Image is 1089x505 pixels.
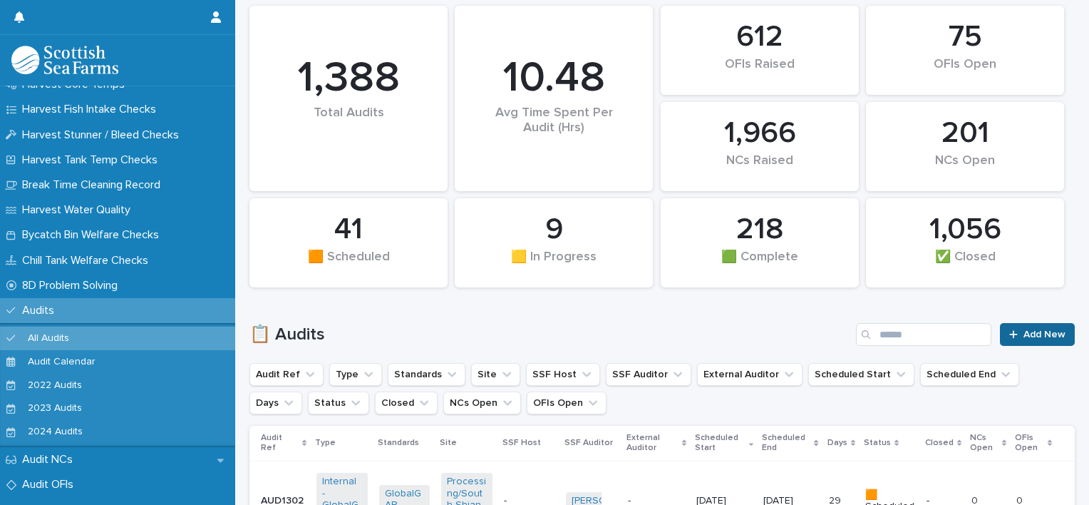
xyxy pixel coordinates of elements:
a: Add New [1000,323,1075,346]
div: 🟧 Scheduled [274,250,423,280]
button: OFIs Open [527,392,607,414]
div: 75 [890,19,1040,55]
p: 2022 Audits [16,379,93,392]
button: Site [471,363,520,386]
button: SSF Host [526,363,600,386]
button: Status [308,392,369,414]
p: Harvest Water Quality [16,203,142,217]
button: Closed [375,392,438,414]
div: NCs Open [890,153,1040,183]
button: Scheduled Start [808,363,914,386]
p: Site [440,435,457,451]
p: SSF Host [502,435,541,451]
div: OFIs Open [890,57,1040,87]
p: Audit Ref [261,430,299,456]
button: Days [249,392,302,414]
button: External Auditor [697,363,802,386]
p: Audits [16,304,66,317]
div: 1,056 [890,212,1040,248]
p: Scheduled Start [695,430,745,456]
span: Add New [1023,330,1065,340]
div: ✅ Closed [890,250,1040,280]
p: Harvest Fish Intake Checks [16,103,167,116]
p: Audit OFIs [16,478,85,491]
div: 1,388 [274,53,423,104]
p: Break Time Cleaning Record [16,178,172,192]
div: 218 [685,212,835,248]
div: 201 [890,116,1040,151]
p: Bycatch Bin Welfare Checks [16,228,170,242]
p: Closed [925,435,954,451]
input: Search [856,323,991,346]
button: SSF Auditor [606,363,691,386]
p: Scheduled End [762,430,810,456]
button: Scheduled End [920,363,1019,386]
button: NCs Open [443,392,521,414]
div: Total Audits [274,106,423,151]
p: Standards [378,435,419,451]
h1: 📋 Audits [249,325,850,345]
div: 10.48 [479,53,629,104]
div: 612 [685,19,835,55]
p: Type [315,435,336,451]
p: 2024 Audits [16,426,94,438]
p: Chill Tank Welfare Checks [16,254,160,267]
p: OFIs Open [1015,430,1044,456]
button: Type [329,363,382,386]
p: 8D Problem Solving [16,279,129,292]
div: 1,966 [685,116,835,151]
p: All Audits [16,332,81,345]
button: Audit Ref [249,363,324,386]
p: Harvest Tank Temp Checks [16,153,169,167]
p: NCs Open [970,430,998,456]
div: NCs Raised [685,153,835,183]
button: Standards [388,363,465,386]
p: Audit Calendar [16,356,107,368]
img: mMrefqRFQpe26GRNOUkG [11,46,118,74]
p: Harvest Stunner / Bleed Checks [16,128,190,142]
p: 2023 Audits [16,402,93,414]
p: Status [864,435,891,451]
div: 41 [274,212,423,248]
div: Avg Time Spent Per Audit (Hrs) [479,106,629,151]
p: SSF Auditor [564,435,613,451]
div: 🟨 In Progress [479,250,629,280]
div: 9 [479,212,629,248]
p: Days [827,435,847,451]
div: 🟩 Complete [685,250,835,280]
p: Audit NCs [16,453,84,466]
div: OFIs Raised [685,57,835,87]
p: External Auditor [626,430,678,456]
